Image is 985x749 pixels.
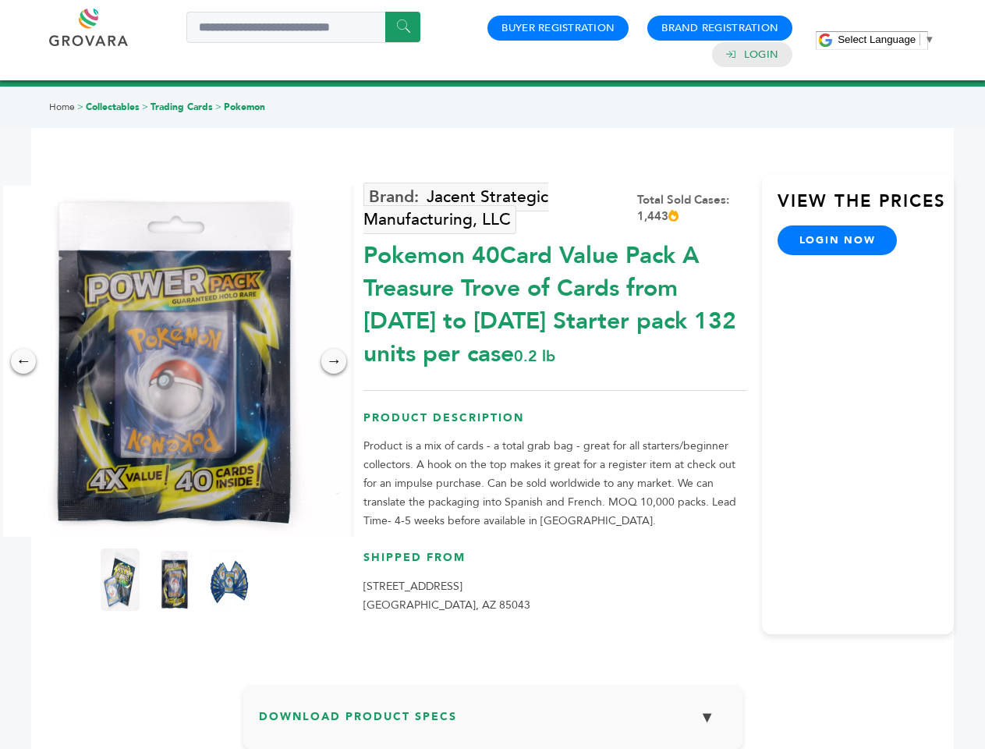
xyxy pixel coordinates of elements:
span: > [142,101,148,113]
span: ​ [919,34,920,45]
h3: View the Prices [778,190,954,225]
span: Select Language [838,34,916,45]
span: ▼ [924,34,934,45]
span: > [77,101,83,113]
p: Product is a mix of cards - a total grab bag - great for all starters/beginner collectors. A hook... [363,437,746,531]
a: Pokemon [224,101,265,113]
img: Pokemon 40-Card Value Pack – A Treasure Trove of Cards from 1996 to 2024 - Starter pack! 132 unit... [210,548,249,611]
h3: Product Description [363,410,746,438]
input: Search a product or brand... [186,12,420,43]
a: Buyer Registration [501,21,615,35]
a: Jacent Strategic Manufacturing, LLC [363,183,548,234]
div: ← [11,349,36,374]
h3: Download Product Specs [259,701,727,746]
h3: Shipped From [363,550,746,577]
button: ▼ [688,701,727,734]
p: [STREET_ADDRESS] [GEOGRAPHIC_DATA], AZ 85043 [363,577,746,615]
a: Trading Cards [151,101,213,113]
img: Pokemon 40-Card Value Pack – A Treasure Trove of Cards from 1996 to 2024 - Starter pack! 132 unit... [101,548,140,611]
span: 0.2 lb [514,346,555,367]
a: Home [49,101,75,113]
img: Pokemon 40-Card Value Pack – A Treasure Trove of Cards from 1996 to 2024 - Starter pack! 132 unit... [155,548,194,611]
div: Pokemon 40Card Value Pack A Treasure Trove of Cards from [DATE] to [DATE] Starter pack 132 units ... [363,232,746,371]
a: login now [778,225,898,255]
a: Select Language​ [838,34,934,45]
a: Collectables [86,101,140,113]
div: Total Sold Cases: 1,443 [637,192,746,225]
a: Login [744,48,778,62]
span: > [215,101,221,113]
div: → [321,349,346,374]
a: Brand Registration [661,21,778,35]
